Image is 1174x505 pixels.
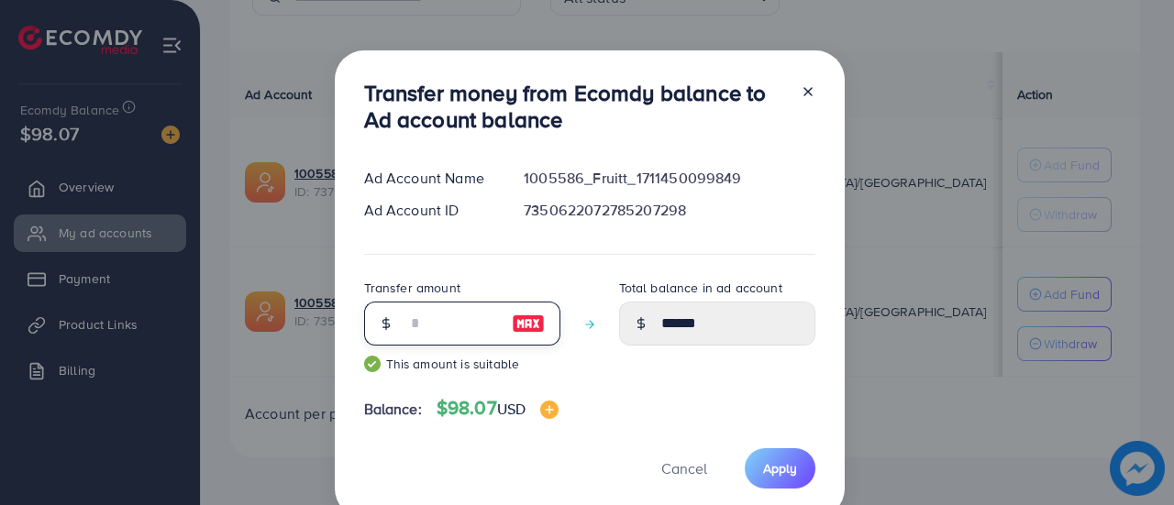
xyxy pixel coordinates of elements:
[509,168,829,189] div: 1005586_Fruitt_1711450099849
[638,448,730,488] button: Cancel
[619,279,782,297] label: Total balance in ad account
[364,399,422,420] span: Balance:
[509,200,829,221] div: 7350622072785207298
[763,459,797,478] span: Apply
[349,168,510,189] div: Ad Account Name
[349,200,510,221] div: Ad Account ID
[364,355,560,373] small: This amount is suitable
[364,80,786,133] h3: Transfer money from Ecomdy balance to Ad account balance
[661,458,707,478] span: Cancel
[364,356,381,372] img: guide
[497,399,526,419] span: USD
[364,279,460,297] label: Transfer amount
[437,397,559,420] h4: $98.07
[540,401,559,419] img: image
[512,313,545,335] img: image
[745,448,815,488] button: Apply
